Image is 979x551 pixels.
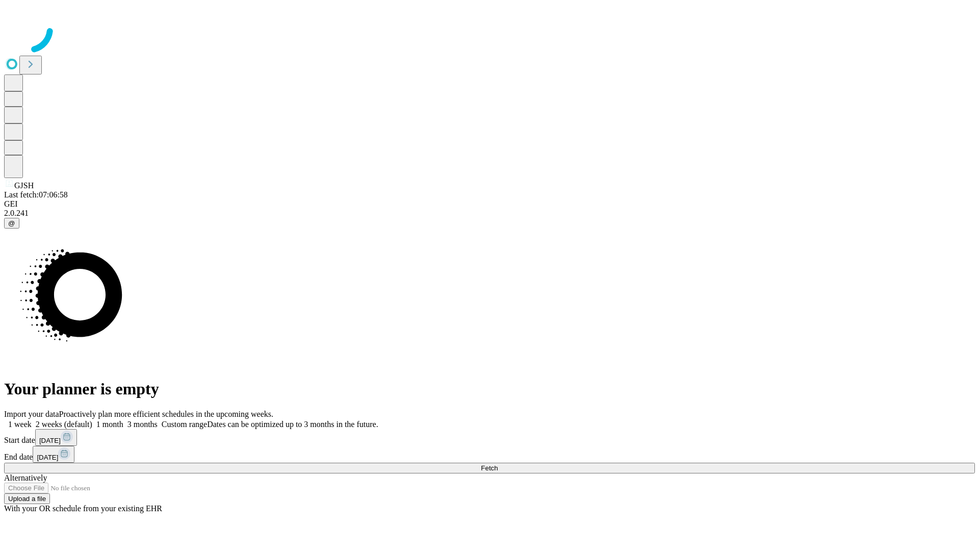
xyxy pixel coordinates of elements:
[36,420,92,429] span: 2 weeks (default)
[4,199,975,209] div: GEI
[4,493,50,504] button: Upload a file
[4,504,162,513] span: With your OR schedule from your existing EHR
[35,429,77,446] button: [DATE]
[481,464,498,472] span: Fetch
[4,209,975,218] div: 2.0.241
[4,218,19,229] button: @
[4,446,975,463] div: End date
[8,420,32,429] span: 1 week
[59,410,273,418] span: Proactively plan more efficient schedules in the upcoming weeks.
[37,454,58,461] span: [DATE]
[4,190,68,199] span: Last fetch: 07:06:58
[8,219,15,227] span: @
[162,420,207,429] span: Custom range
[207,420,378,429] span: Dates can be optimized up to 3 months in the future.
[39,437,61,444] span: [DATE]
[4,429,975,446] div: Start date
[4,463,975,473] button: Fetch
[96,420,123,429] span: 1 month
[4,410,59,418] span: Import your data
[33,446,74,463] button: [DATE]
[127,420,158,429] span: 3 months
[14,181,34,190] span: GJSH
[4,473,47,482] span: Alternatively
[4,380,975,398] h1: Your planner is empty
